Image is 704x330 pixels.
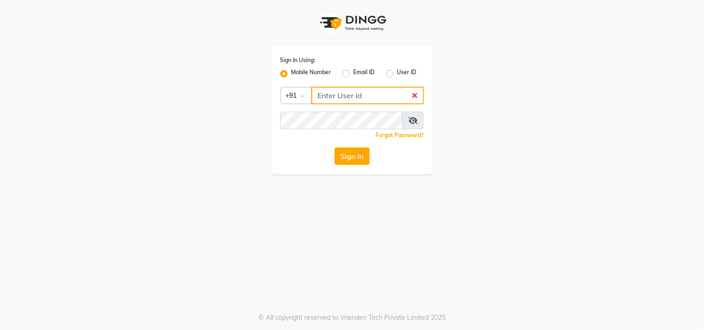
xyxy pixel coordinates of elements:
[335,147,370,165] button: Sign In
[397,68,417,79] label: User ID
[291,68,331,79] label: Mobile Number
[311,87,424,104] input: Username
[280,56,316,64] label: Sign In Using:
[354,68,375,79] label: Email ID
[376,132,424,139] a: Forgot Password?
[280,112,403,129] input: Username
[315,9,389,37] img: logo1.svg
